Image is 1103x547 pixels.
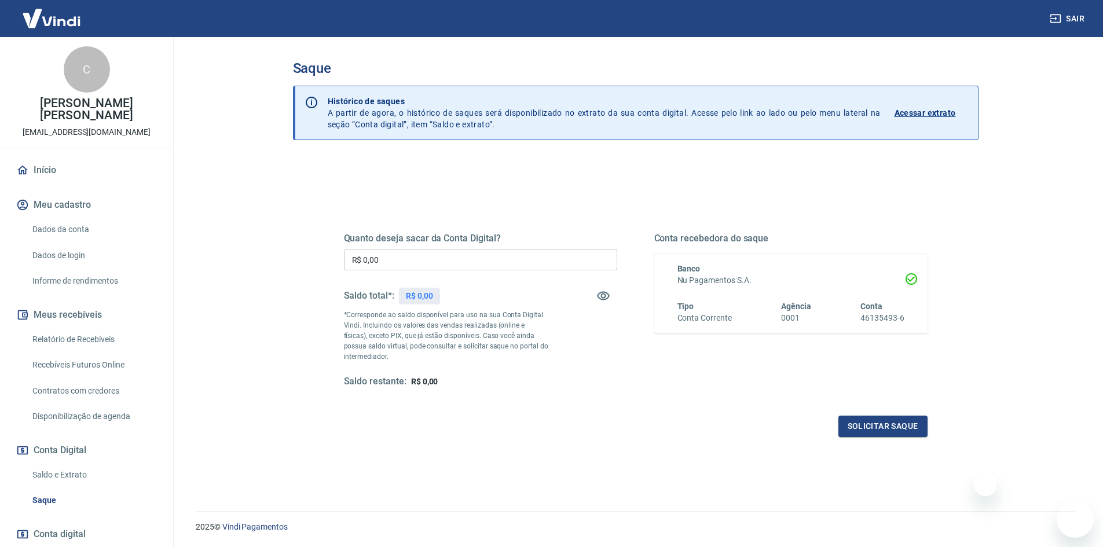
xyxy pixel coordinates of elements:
h5: Saldo total*: [344,290,394,302]
p: 2025 © [196,521,1075,533]
span: Conta digital [34,526,86,542]
a: Início [14,157,159,183]
p: *Corresponde ao saldo disponível para uso na sua Conta Digital Vindi. Incluindo os valores das ve... [344,310,549,362]
p: A partir de agora, o histórico de saques será disponibilizado no extrato da sua conta digital. Ac... [328,96,881,130]
a: Recebíveis Futuros Online [28,353,159,377]
span: Tipo [677,302,694,311]
button: Conta Digital [14,438,159,463]
a: Saque [28,489,159,512]
a: Contratos com credores [28,379,159,403]
h6: Conta Corrente [677,312,732,324]
a: Disponibilização de agenda [28,405,159,428]
h3: Saque [293,60,979,76]
a: Conta digital [14,522,159,547]
p: [PERSON_NAME] [PERSON_NAME] [9,97,164,122]
a: Relatório de Recebíveis [28,328,159,351]
span: R$ 0,00 [411,377,438,386]
img: Vindi [14,1,89,36]
h5: Saldo restante: [344,376,406,388]
p: [EMAIL_ADDRESS][DOMAIN_NAME] [23,126,151,138]
p: R$ 0,00 [406,290,433,302]
a: Dados da conta [28,218,159,241]
h5: Quanto deseja sacar da Conta Digital? [344,233,617,244]
button: Meu cadastro [14,192,159,218]
div: C [64,46,110,93]
p: Acessar extrato [895,107,956,119]
a: Dados de login [28,244,159,267]
span: Conta [860,302,882,311]
a: Vindi Pagamentos [222,522,288,531]
button: Meus recebíveis [14,302,159,328]
span: Banco [677,264,701,273]
iframe: Fechar mensagem [974,473,997,496]
a: Saldo e Extrato [28,463,159,487]
h5: Conta recebedora do saque [654,233,928,244]
button: Solicitar saque [838,416,928,437]
h6: 46135493-6 [860,312,904,324]
span: Agência [781,302,811,311]
h6: 0001 [781,312,811,324]
a: Informe de rendimentos [28,269,159,293]
h6: Nu Pagamentos S.A. [677,274,904,287]
iframe: Botão para abrir a janela de mensagens [1057,501,1094,538]
p: Histórico de saques [328,96,881,107]
a: Acessar extrato [895,96,969,130]
button: Sair [1047,8,1089,30]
